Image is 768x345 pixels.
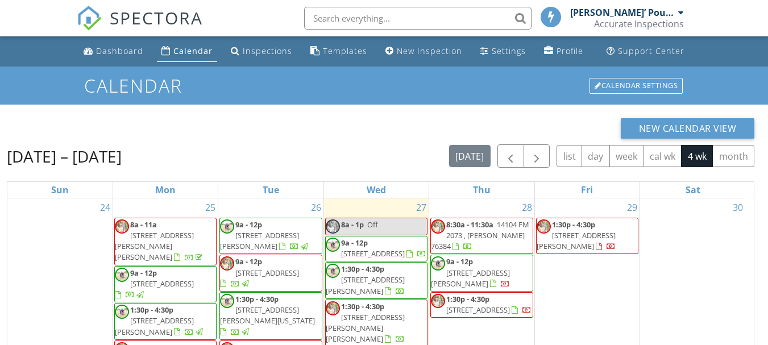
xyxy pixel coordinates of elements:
a: Dashboard [79,41,148,62]
button: day [582,145,610,167]
span: [STREET_ADDRESS] [235,268,299,278]
span: 9a - 12p [341,238,368,248]
a: 1:30p - 4:30p [STREET_ADDRESS][PERSON_NAME][US_STATE] [220,294,315,337]
div: Inspections [243,45,292,56]
span: [STREET_ADDRESS][PERSON_NAME][PERSON_NAME] [115,230,194,262]
a: 1:30p - 4:30p [STREET_ADDRESS][PERSON_NAME] [326,264,405,296]
img: pounds2.jpg [220,294,234,308]
a: Settings [476,41,530,62]
span: 9a - 12p [235,256,262,267]
a: 9a - 12p [STREET_ADDRESS] [114,266,217,303]
div: Profile [557,45,583,56]
span: 1:30p - 4:30p [446,294,489,304]
a: Wednesday [364,182,388,198]
img: jess_and_andre.jpg [326,301,340,315]
div: Templates [323,45,367,56]
a: Templates [306,41,372,62]
a: SPECTORA [77,15,203,39]
img: pounds2.jpg [220,219,234,234]
a: 9a - 12p [STREET_ADDRESS] [220,256,299,288]
a: Friday [579,182,595,198]
div: Dashboard [96,45,143,56]
span: [STREET_ADDRESS] [130,279,194,289]
a: 1:30p - 4:30p [STREET_ADDRESS] [446,294,532,315]
img: jess_and_andre.jpg [220,256,234,271]
span: 8a - 1p [341,219,364,230]
div: Settings [492,45,526,56]
a: 9a - 12p [STREET_ADDRESS][PERSON_NAME] [430,255,533,292]
a: 1:30p - 4:30p [STREET_ADDRESS][PERSON_NAME] [325,262,427,299]
h1: Calendar [84,76,684,95]
a: Go to August 24, 2025 [98,198,113,217]
a: Monday [153,182,178,198]
span: 1:30p - 4:30p [130,305,173,315]
a: 8a - 11a [STREET_ADDRESS][PERSON_NAME][PERSON_NAME] [115,219,205,263]
a: Inspections [226,41,297,62]
a: Sunday [49,182,71,198]
div: New Inspection [397,45,462,56]
span: 1:30p - 4:30p [341,301,384,311]
span: 1:30p - 4:30p [341,264,384,274]
span: 1:30p - 4:30p [235,294,279,304]
img: jess_and_andre.jpg [537,219,551,234]
a: 8a - 11a [STREET_ADDRESS][PERSON_NAME][PERSON_NAME] [114,218,217,265]
a: 1:30p - 4:30p [STREET_ADDRESS][PERSON_NAME] [114,303,217,340]
a: 8:30a - 11:30a 14104 FM 2073 , [PERSON_NAME] 76384 [431,219,529,251]
span: Off [367,219,378,230]
span: 1:30p - 4:30p [552,219,595,230]
img: pounds2.jpg [115,268,129,282]
button: Previous [497,144,524,168]
button: 4 wk [681,145,713,167]
a: Calendar [157,41,217,62]
img: jess_and_andre.jpg [115,219,129,234]
a: Go to August 28, 2025 [520,198,534,217]
a: Company Profile [539,41,588,62]
button: New Calendar View [621,118,755,139]
div: Accurate Inspections [594,18,684,30]
img: The Best Home Inspection Software - Spectora [77,6,102,31]
img: pounds2.jpg [326,264,340,278]
a: 9a - 12p [STREET_ADDRESS][PERSON_NAME] [431,256,510,288]
span: SPECTORA [110,6,203,30]
a: 9a - 12p [STREET_ADDRESS] [325,236,427,261]
span: [STREET_ADDRESS][PERSON_NAME] [431,268,510,289]
img: jess_and_andre.jpg [431,294,445,308]
button: list [557,145,582,167]
img: jess_and_andre.jpg [326,219,340,234]
a: 9a - 12p [STREET_ADDRESS] [341,238,426,259]
a: Go to August 29, 2025 [625,198,640,217]
a: Go to August 25, 2025 [203,198,218,217]
button: month [712,145,754,167]
a: Go to August 26, 2025 [309,198,323,217]
button: cal wk [644,145,682,167]
a: 1:30p - 4:30p [STREET_ADDRESS][PERSON_NAME] [537,219,616,251]
a: 9a - 12p [STREET_ADDRESS][PERSON_NAME] [220,219,310,251]
span: 8a - 11a [130,219,157,230]
span: [STREET_ADDRESS][PERSON_NAME] [220,230,299,251]
a: Calendar Settings [588,77,684,95]
a: 1:30p - 4:30p [STREET_ADDRESS][PERSON_NAME] [536,218,638,255]
a: 9a - 12p [STREET_ADDRESS][PERSON_NAME] [219,218,322,255]
span: 14104 FM 2073 , [PERSON_NAME] 76384 [431,219,529,251]
a: 9a - 12p [STREET_ADDRESS] [115,268,194,300]
input: Search everything... [304,7,532,30]
span: 9a - 12p [130,268,157,278]
span: 8:30a - 11:30a [446,219,493,230]
a: 1:30p - 4:30p [STREET_ADDRESS] [430,292,533,318]
span: 9a - 12p [446,256,473,267]
span: 9a - 12p [235,219,262,230]
a: 1:30p - 4:30p [STREET_ADDRESS][PERSON_NAME][PERSON_NAME] [326,301,405,344]
a: Support Center [602,41,689,62]
button: week [609,145,644,167]
a: New Inspection [381,41,467,62]
div: [PERSON_NAME]’ Pounds [570,7,675,18]
a: Thursday [471,182,493,198]
span: [STREET_ADDRESS][PERSON_NAME] [115,315,194,336]
span: [STREET_ADDRESS][PERSON_NAME] [537,230,616,251]
a: Go to August 30, 2025 [730,198,745,217]
button: [DATE] [449,145,491,167]
img: pounds2.jpg [115,305,129,319]
span: [STREET_ADDRESS] [341,248,405,259]
img: jess_and_andre.jpg [431,219,445,234]
a: 8:30a - 11:30a 14104 FM 2073 , [PERSON_NAME] 76384 [430,218,533,255]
